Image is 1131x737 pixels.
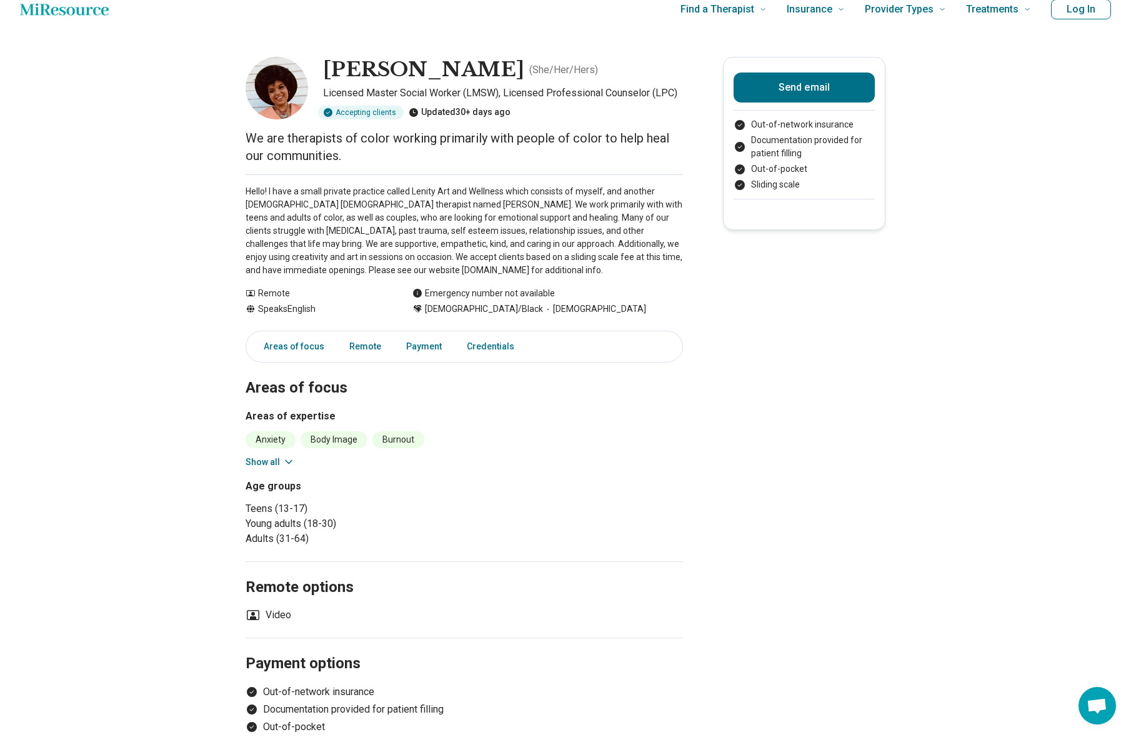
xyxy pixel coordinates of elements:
[246,409,683,424] h3: Areas of expertise
[246,684,683,699] li: Out-of-network insurance
[399,334,449,359] a: Payment
[246,348,683,399] h2: Areas of focus
[246,287,387,300] div: Remote
[246,185,683,277] p: Hello! I have a small private practice called Lenity Art and Wellness which consists of myself, a...
[342,334,389,359] a: Remote
[246,456,295,469] button: Show all
[425,303,543,316] span: [DEMOGRAPHIC_DATA]/Black
[543,303,646,316] span: [DEMOGRAPHIC_DATA]
[372,431,424,448] li: Burnout
[734,118,875,131] li: Out-of-network insurance
[246,431,296,448] li: Anxiety
[529,63,598,78] p: ( She/Her/Hers )
[734,73,875,103] button: Send email
[249,334,332,359] a: Areas of focus
[734,118,875,191] ul: Payment options
[734,134,875,160] li: Documentation provided for patient filling
[246,303,387,316] div: Speaks English
[246,57,308,119] img: Kelli Randon, Licensed Master Social Worker (LMSW)
[246,479,459,494] h3: Age groups
[680,1,754,18] span: Find a Therapist
[323,57,524,83] h1: [PERSON_NAME]
[246,719,683,734] li: Out-of-pocket
[787,1,832,18] span: Insurance
[409,106,511,119] div: Updated 30+ days ago
[734,163,875,176] li: Out-of-pocket
[318,106,404,119] div: Accepting clients
[246,547,683,598] h2: Remote options
[966,1,1019,18] span: Treatments
[246,501,459,516] li: Teens (13-17)
[246,702,683,717] li: Documentation provided for patient filling
[734,178,875,191] li: Sliding scale
[323,86,683,101] p: Licensed Master Social Worker (LMSW), Licensed Professional Counselor (LPC)
[412,287,555,300] div: Emergency number not available
[246,516,459,531] li: Young adults (18-30)
[246,608,291,623] li: Video
[301,431,367,448] li: Body Image
[1079,687,1116,724] a: Open chat
[246,531,459,546] li: Adults (31-64)
[246,623,683,674] h2: Payment options
[865,1,934,18] span: Provider Types
[246,129,683,164] p: We are therapists of color working primarily with people of color to help heal our communities.
[459,334,529,359] a: Credentials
